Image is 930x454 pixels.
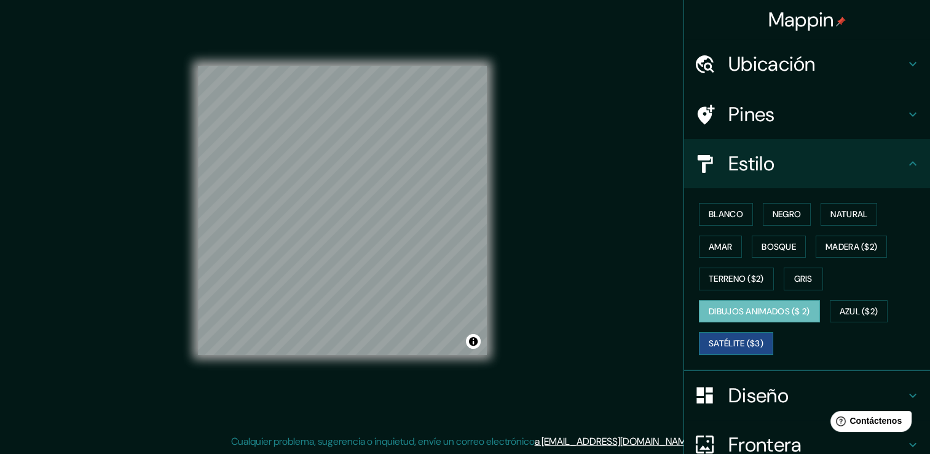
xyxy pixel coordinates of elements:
button: Natural [821,203,877,226]
button: Amar [699,236,742,258]
h4: Diseño [728,383,905,408]
button: Dibujos animados ($ 2) [699,300,820,323]
button: Satélite ($3) [699,332,773,355]
button: Azul ($2) [830,300,888,323]
button: Terreno ($2) [699,268,774,290]
div: Ubicación [684,39,930,89]
font: Bosque [762,239,796,255]
button: Negro [763,203,811,226]
button: Alternar atribución [466,334,481,349]
div: Estilo [684,139,930,188]
a: a [EMAIL_ADDRESS][DOMAIN_NAME] [535,435,693,448]
button: Blanco [699,203,753,226]
button: Bosque [752,236,806,258]
font: Blanco [709,207,743,222]
font: Madera ($2) [826,239,877,255]
p: Cualquier problema, sugerencia o inquietud, envíe un correo electrónico . [231,434,695,449]
iframe: Help widget launcher [821,406,916,440]
div: Pines [684,90,930,139]
font: Amar [709,239,732,255]
button: Gris [784,268,823,290]
div: Diseño [684,371,930,420]
font: Mappin [768,7,834,33]
font: Terreno ($2) [709,271,764,287]
h4: Ubicación [728,52,905,76]
font: Negro [773,207,802,222]
font: Azul ($2) [840,304,878,319]
img: pin-icon.png [836,17,846,26]
font: Gris [794,271,813,287]
button: Madera ($2) [816,236,887,258]
h4: Estilo [728,151,905,176]
font: Natural [830,207,867,222]
font: Satélite ($3) [709,336,763,351]
font: Dibujos animados ($ 2) [709,304,810,319]
h4: Pines [728,102,905,127]
canvas: Mapa [198,66,487,355]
